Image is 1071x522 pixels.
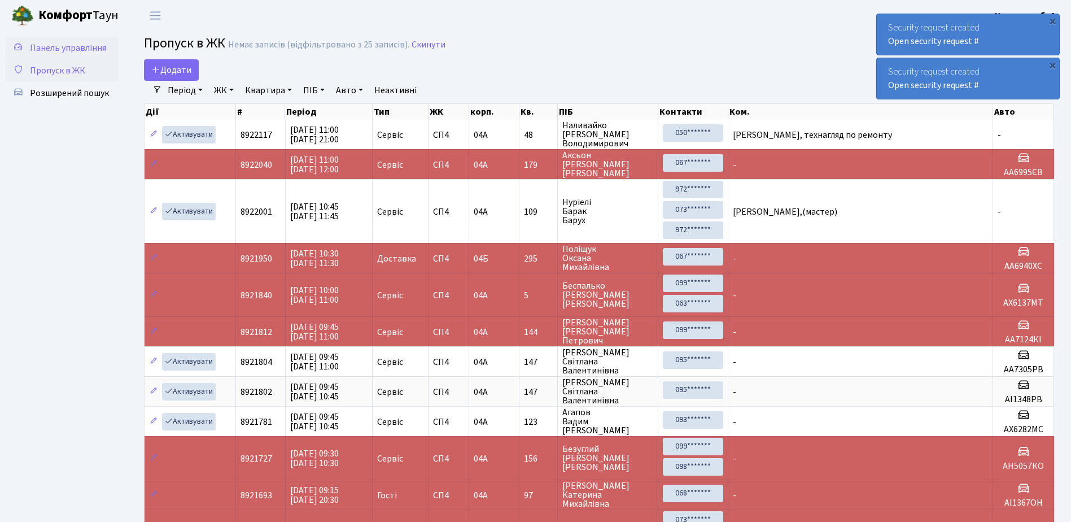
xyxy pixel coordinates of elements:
span: [DATE] 09:15 [DATE] 20:30 [290,484,339,506]
button: Переключити навігацію [141,6,169,25]
div: Security request created [877,14,1059,55]
a: Активувати [162,413,216,430]
a: Активувати [162,383,216,401]
span: СП4 [433,328,464,337]
span: 295 [524,254,553,263]
span: СП4 [433,130,464,140]
span: 156 [524,454,553,463]
img: logo.png [11,5,34,27]
span: СП4 [433,207,464,216]
span: Сервіс [377,160,403,169]
a: Активувати [162,353,216,371]
span: Наливайко [PERSON_NAME] Володимирович [562,121,653,148]
span: Пропуск в ЖК [144,33,225,53]
span: СП4 [433,291,464,300]
span: Таун [38,6,119,25]
span: - [733,489,736,502]
div: × [1047,15,1058,27]
span: Сервіс [377,388,403,397]
a: Open security request # [888,79,979,92]
a: Консьєрж б. 4. [995,9,1057,23]
a: Неактивні [370,81,421,100]
span: - [733,416,736,428]
b: Комфорт [38,6,93,24]
span: Поліщук Оксана Михайлівна [562,245,653,272]
span: 123 [524,417,553,427]
span: Сервіс [377,454,403,463]
span: 8921804 [241,356,272,368]
a: ПІБ [299,81,329,100]
span: [DATE] 09:45 [DATE] 11:00 [290,351,339,373]
span: [DATE] 11:00 [DATE] 12:00 [290,154,339,176]
span: 97 [524,491,553,500]
span: - [733,253,736,265]
span: [DATE] 10:00 [DATE] 11:00 [290,284,339,306]
span: [DATE] 10:30 [DATE] 11:30 [290,247,339,269]
a: Додати [144,59,199,81]
span: [DATE] 09:30 [DATE] 10:30 [290,447,339,469]
th: Контакти [658,104,728,120]
th: корп. [469,104,519,120]
span: - [733,289,736,302]
span: СП4 [433,254,464,263]
span: СП4 [433,388,464,397]
span: Розширений пошук [30,87,109,99]
h5: АН5057КО [998,461,1049,472]
span: 144 [524,328,553,337]
span: - [733,326,736,338]
span: 04А [474,159,488,171]
span: [DATE] 10:45 [DATE] 11:45 [290,201,339,223]
th: Період [285,104,372,120]
h5: АІ1348РВ [998,394,1049,405]
th: # [236,104,286,120]
span: - [733,453,736,465]
span: - [733,159,736,171]
a: Пропуск в ЖК [6,59,119,82]
span: 04А [474,206,488,218]
span: СП4 [433,454,464,463]
span: 04А [474,453,488,465]
th: Ком. [728,104,993,120]
span: Беспалько [PERSON_NAME] [PERSON_NAME] [562,281,653,308]
span: 8922117 [241,129,272,141]
a: Скинути [412,40,445,50]
h5: АХ6282МС [998,424,1049,435]
span: Сервіс [377,417,403,427]
span: Панель управління [30,42,106,54]
a: Розширений пошук [6,82,119,105]
th: ПІБ [558,104,658,120]
span: Сервіс [377,207,403,216]
span: Безуглий [PERSON_NAME] [PERSON_NAME] [562,445,653,472]
span: 8922040 [241,159,272,171]
span: - [998,206,1001,218]
span: Пропуск в ЖК [30,64,85,77]
span: Сервіс [377,130,403,140]
span: 8921781 [241,416,272,428]
span: 04А [474,386,488,398]
span: 04А [474,489,488,502]
a: Авто [331,81,368,100]
div: Немає записів (відфільтровано з 25 записів). [228,40,409,50]
span: - [998,129,1001,141]
h5: АІ1367ОН [998,498,1049,508]
span: 147 [524,358,553,367]
span: [PERSON_NAME] Катерина Михайлівна [562,481,653,508]
span: 147 [524,388,553,397]
div: Security request created [877,58,1059,99]
span: [PERSON_NAME] Світлана Валентинівна [562,348,653,375]
span: 179 [524,160,553,169]
span: Додати [151,64,191,76]
span: 8921840 [241,289,272,302]
a: Активувати [162,203,216,220]
span: [PERSON_NAME],(мастер) [733,206,837,218]
a: Панель управління [6,37,119,59]
span: 8922001 [241,206,272,218]
div: × [1047,59,1058,71]
span: СП4 [433,160,464,169]
span: 04А [474,289,488,302]
span: Агапов Вадим [PERSON_NAME] [562,408,653,435]
span: [PERSON_NAME] Світлана Валентинівна [562,378,653,405]
span: 04А [474,129,488,141]
span: 109 [524,207,553,216]
th: Дії [145,104,236,120]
